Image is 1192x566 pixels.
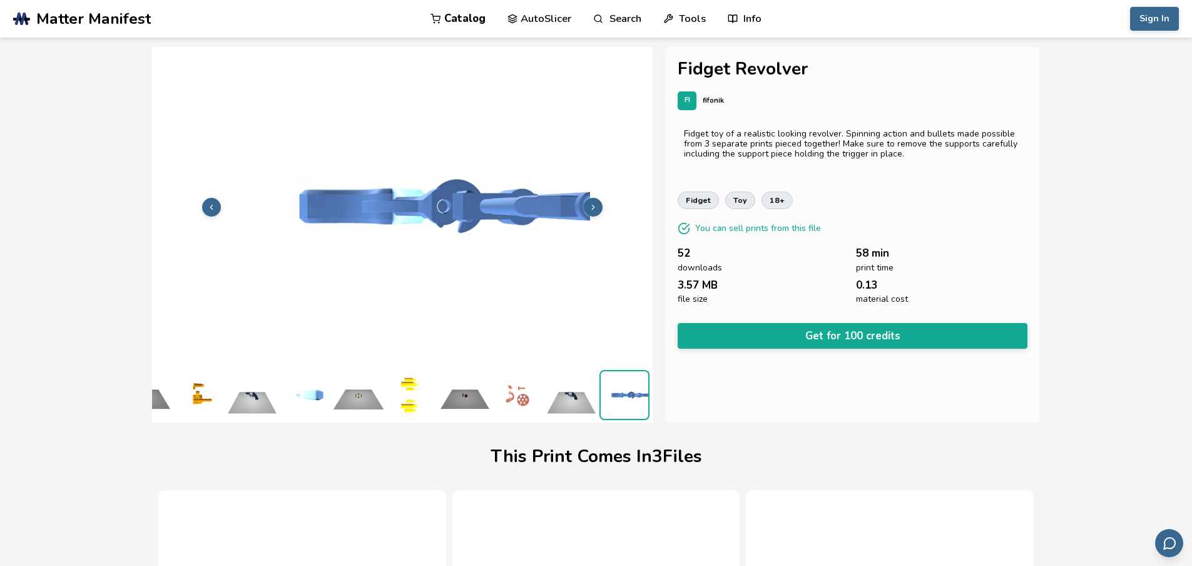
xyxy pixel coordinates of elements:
[695,222,821,235] p: You can sell prints from this file
[684,129,1021,159] div: Fidget toy of a realistic looking revolver. Spinning action and bullets made possible from 3 sepa...
[493,370,543,420] img: Revolver_Fidget_Remix_-_Parts_v42_3D_Preview
[678,263,722,273] span: downloads
[703,94,724,107] p: fifonik
[280,370,330,420] img: Revolver_Fidget_Remix_-_Body_v110_3D_Preview
[685,96,690,105] span: FI
[678,294,708,304] span: file size
[856,247,889,259] span: 58 min
[1155,529,1183,557] button: Send feedback via email
[334,370,384,420] img: Revolver_Fidget_Remix_-_6_x_Bullet_v42_Print_Bed_Preview
[678,59,1027,79] h1: Fidget Revolver
[856,263,894,273] span: print time
[725,192,755,209] a: toy
[546,370,596,420] img: Revolver_Fidget_Remix_-_Body_v110_Print_Bed_Preview
[762,192,793,209] a: 18+
[440,370,490,420] img: Revolver_Fidget_Remix_-_Parts_v42_Print_Bed_Preview
[1130,7,1179,31] button: Sign In
[491,447,702,466] h1: This Print Comes In 3 File s
[678,279,718,291] span: 3.57 MB
[856,279,877,291] span: 0.13
[601,371,648,419] img: Revolver_Fidget_Remix_-_Body_v110_3D_Preview
[678,192,719,209] a: fidget
[387,370,437,420] img: Revolver_Fidget_Remix_-_6_x_Bullet_v42_3D_Preview
[856,294,908,304] span: material cost
[36,10,151,28] span: Matter Manifest
[174,370,224,420] img: Revolver_Fidget_Remix_-_Parts_v42_3D_Preview
[678,247,690,259] span: 52
[227,370,277,420] img: Revolver_Fidget_Remix_-_Body_v110_Print_Bed_Preview
[678,323,1027,349] button: Get for 100 credits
